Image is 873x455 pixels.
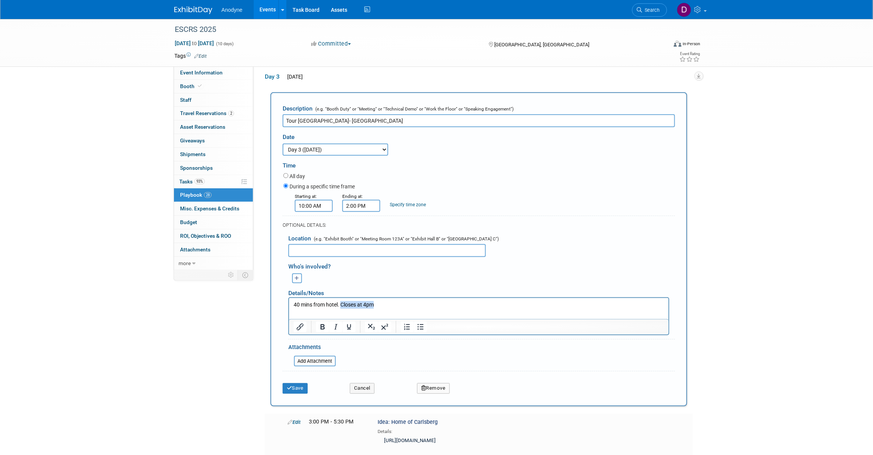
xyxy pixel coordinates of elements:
span: Budget [180,219,197,225]
a: Misc. Expenses & Credits [174,202,253,215]
span: Tasks [179,179,205,185]
span: to [191,40,198,46]
span: 3:00 PM - 5:30 PM [309,419,354,425]
button: Superscript [378,322,391,332]
a: ROI, Objectives & ROO [174,229,253,243]
td: Tags [174,52,207,60]
button: Bullet list [414,322,427,332]
iframe: Rich Text Area [289,298,669,319]
span: Misc. Expenses & Credits [180,205,239,212]
div: Attachments [288,343,336,353]
a: Attachments [174,243,253,256]
span: Asset Reservations [180,124,225,130]
a: Asset Reservations [174,120,253,134]
span: [DATE] [DATE] [174,40,214,47]
button: Italic [329,322,342,332]
span: [GEOGRAPHIC_DATA], [GEOGRAPHIC_DATA] [494,42,589,47]
span: Staff [180,97,191,103]
div: [URL][DOMAIN_NAME] [378,435,573,448]
div: OPTIONAL DETAILS: [283,222,675,229]
div: Details: [378,427,573,435]
span: more [179,260,191,266]
button: Subscript [365,322,378,332]
button: Cancel [350,383,375,394]
div: Event Format [622,39,701,51]
a: Search [632,3,667,17]
span: 28 [204,192,212,198]
input: End Time [342,200,380,212]
button: Bold [316,322,329,332]
span: Attachments [180,246,210,253]
button: Remove [417,383,450,394]
div: Time [283,156,675,172]
span: Shipments [180,151,206,157]
span: Travel Reservations [180,110,234,116]
img: ExhibitDay [174,6,212,14]
button: Save [283,383,308,394]
div: Who's involved? [288,259,675,272]
div: ESCRS 2025 [172,23,656,36]
img: Format-Inperson.png [674,41,682,47]
a: Event Information [174,66,253,79]
div: Event Rating [680,52,700,56]
a: Specify time zone [390,202,426,207]
span: Description [283,105,313,112]
span: Sponsorships [180,165,213,171]
div: Date [283,127,440,144]
span: ROI, Objectives & ROO [180,233,231,239]
a: Shipments [174,148,253,161]
span: Location [288,235,311,242]
label: During a specific time frame [289,183,355,190]
a: Edit [288,420,300,425]
button: Numbered list [401,322,414,332]
button: Underline [343,322,356,332]
a: Travel Reservations2 [174,107,253,120]
div: Details/Notes [288,283,669,297]
span: 2 [228,111,234,116]
a: more [174,257,253,270]
a: Playbook28 [174,188,253,202]
span: Search [642,7,660,13]
span: (e.g. "Exhibit Booth" or "Meeting Room 123A" or "Exhibit Hall B" or "[GEOGRAPHIC_DATA] C") [312,236,499,242]
a: Budget [174,216,253,229]
small: Starting at: [295,194,317,199]
span: Giveaways [180,137,205,144]
span: Playbook [180,192,212,198]
label: All day [289,172,305,180]
a: Booth [174,80,253,93]
a: Edit [194,54,207,59]
td: Personalize Event Tab Strip [225,270,238,280]
span: Day 3 [265,73,284,81]
span: [DATE] [285,74,303,80]
i: Booth reservation complete [198,84,202,88]
small: Ending at: [342,194,363,199]
input: Start Time [295,200,333,212]
a: Tasks93% [174,175,253,188]
button: Insert/edit link [294,322,307,332]
td: Toggle Event Tabs [238,270,253,280]
a: Sponsorships [174,161,253,175]
a: Staff [174,93,253,107]
span: Anodyne [221,7,242,13]
button: Committed [309,40,354,48]
span: (10 days) [215,41,234,46]
span: Event Information [180,70,223,76]
span: Booth [180,83,203,89]
span: 93% [195,179,205,184]
img: Dawn Jozwiak [677,3,691,17]
div: In-Person [683,41,701,47]
span: (e.g. "Booth Duty" or "Meeting" or "Technical Demo" or "Work the Floor" or "Speaking Engagement") [314,106,514,112]
span: Idea: Home of Carlsberg [378,419,438,426]
a: Giveaways [174,134,253,147]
